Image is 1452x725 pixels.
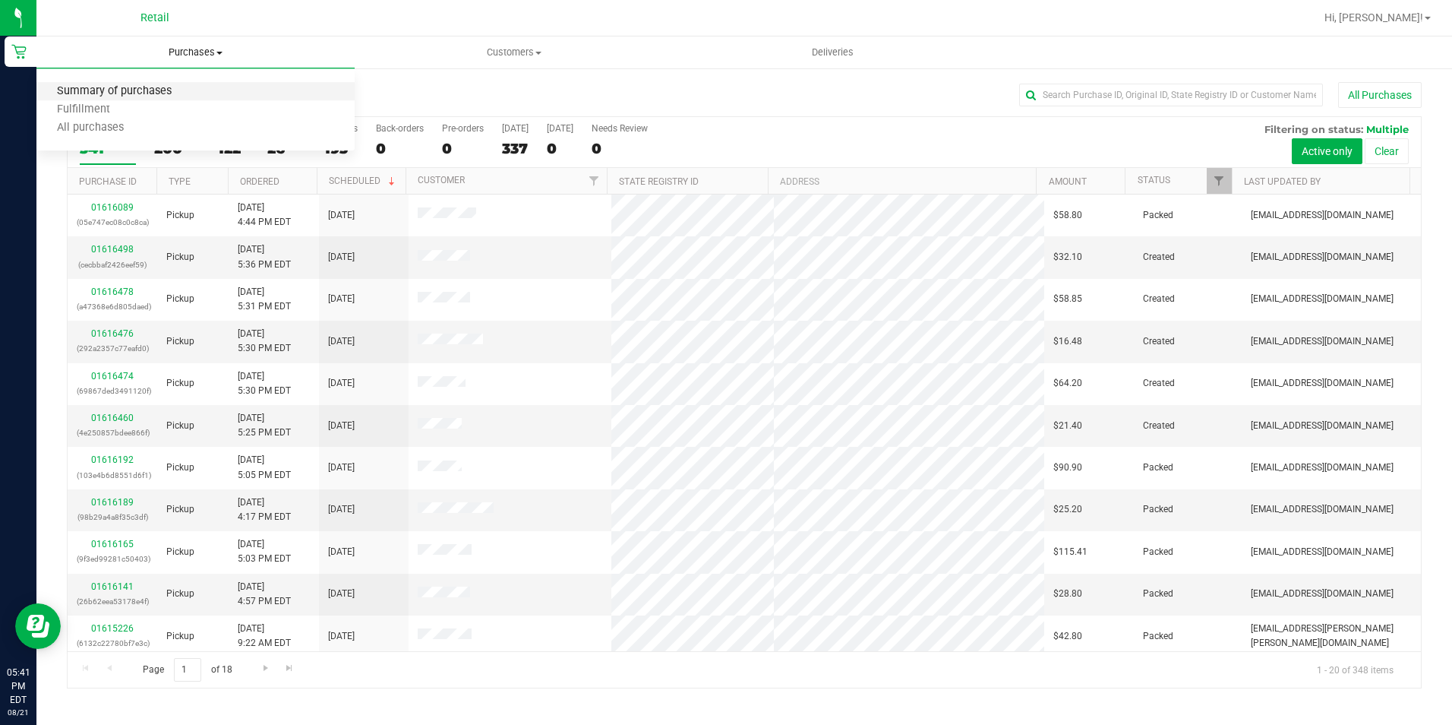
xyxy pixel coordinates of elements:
span: Pickup [166,545,194,559]
span: [DATE] [328,292,355,306]
p: (05e747ec08c0c8ca) [77,215,148,230]
span: [EMAIL_ADDRESS][DOMAIN_NAME] [1251,334,1394,349]
span: Created [1143,376,1175,391]
a: Filter [582,168,607,194]
p: 08/21 [7,707,30,718]
button: Active only [1292,138,1362,164]
span: Hi, [PERSON_NAME]! [1324,11,1423,24]
a: Ordered [240,176,279,187]
div: Needs Review [592,123,648,134]
a: Go to the next page [254,658,276,679]
span: [DATE] 5:30 PM EDT [238,327,291,356]
p: (a47368e6d805daed) [77,299,148,314]
span: [DATE] [328,502,355,517]
span: [DATE] [328,208,355,223]
a: 01615226 [91,623,134,634]
a: 01616476 [91,328,134,339]
span: [DATE] 5:03 PM EDT [238,537,291,566]
a: Last Updated By [1244,176,1321,187]
button: Clear [1365,138,1409,164]
iframe: Resource center [15,603,61,649]
span: [EMAIL_ADDRESS][DOMAIN_NAME] [1251,502,1394,517]
span: [DATE] 5:30 PM EDT [238,369,291,398]
span: [DATE] 5:36 PM EDT [238,242,291,271]
p: (26b62eea53178e4f) [77,594,148,609]
span: [DATE] 4:44 PM EDT [238,201,291,230]
span: [DATE] 9:22 AM EDT [238,622,291,651]
th: Address [768,168,1036,195]
p: (292a2357c77eafd0) [77,341,148,356]
span: Fulfillment [36,103,131,116]
div: 337 [502,140,529,157]
a: 01616141 [91,581,134,592]
p: (6132c22780bf7e3c) [77,636,148,651]
span: [DATE] 4:17 PM EDT [238,495,291,524]
span: Pickup [166,587,194,601]
input: 1 [174,658,201,682]
a: 01616192 [91,454,134,465]
div: [DATE] [547,123,573,134]
span: Pickup [166,376,194,391]
span: Packed [1143,502,1173,517]
span: Packed [1143,629,1173,644]
span: Packed [1143,545,1173,559]
inline-svg: Retail [11,44,27,59]
span: Customers [355,46,672,59]
a: 01616165 [91,539,134,549]
p: (103e4b6d8551d6f1) [77,468,148,483]
a: 01616089 [91,202,134,213]
span: Pickup [166,419,194,433]
span: [EMAIL_ADDRESS][DOMAIN_NAME] [1251,587,1394,601]
p: (69867ded3491120f) [77,384,148,398]
p: (9f3ed99281c50403) [77,552,148,566]
a: Filter [1207,168,1232,194]
input: Search Purchase ID, Original ID, State Registry ID or Customer Name... [1019,84,1323,106]
p: (4e250857bdee866f) [77,426,148,440]
p: (98b29a4a8f35c3df) [77,510,148,524]
span: [DATE] [328,461,355,475]
a: 01616189 [91,497,134,508]
div: 0 [547,140,573,157]
span: Packed [1143,461,1173,475]
span: Pickup [166,292,194,306]
span: $42.80 [1053,629,1082,644]
span: [DATE] [328,419,355,433]
span: All purchases [36,122,144,135]
a: Purchases Summary of purchases Fulfillment All purchases [36,36,355,68]
span: [EMAIL_ADDRESS][DOMAIN_NAME] [1251,461,1394,475]
a: Go to the last page [279,658,301,679]
span: $58.80 [1053,208,1082,223]
span: $16.48 [1053,334,1082,349]
span: $115.41 [1053,545,1087,559]
button: All Purchases [1338,82,1422,108]
div: Back-orders [376,123,424,134]
span: Created [1143,334,1175,349]
span: Pickup [166,502,194,517]
span: $64.20 [1053,376,1082,391]
span: [DATE] [328,545,355,559]
p: (cecbbaf2426eef59) [77,258,148,272]
a: Customer [418,175,465,185]
span: Pickup [166,334,194,349]
a: Deliveries [674,36,992,68]
span: Pickup [166,629,194,644]
span: Packed [1143,208,1173,223]
a: 01616498 [91,244,134,255]
span: Purchases [36,46,355,59]
span: Created [1143,292,1175,306]
span: Pickup [166,461,194,475]
span: $32.10 [1053,250,1082,264]
div: 0 [376,140,424,157]
span: [DATE] 5:05 PM EDT [238,453,291,482]
a: Amount [1049,176,1087,187]
span: $28.80 [1053,587,1082,601]
span: Page of 18 [130,658,245,682]
span: [DATE] 5:31 PM EDT [238,285,291,314]
div: Pre-orders [442,123,484,134]
a: Customers [355,36,673,68]
p: 05:41 PM EDT [7,666,30,707]
span: [DATE] [328,250,355,264]
span: [EMAIL_ADDRESS][DOMAIN_NAME] [1251,545,1394,559]
span: Created [1143,419,1175,433]
span: [EMAIL_ADDRESS][DOMAIN_NAME] [1251,376,1394,391]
